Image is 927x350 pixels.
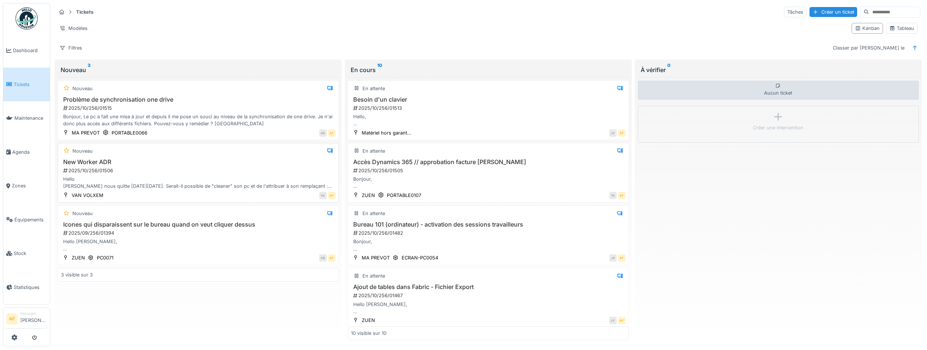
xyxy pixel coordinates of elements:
[97,254,113,261] div: PC0071
[362,317,375,324] div: ZUEN
[784,7,807,17] div: Tâches
[351,159,626,166] h3: Accès Dynamics 365 // approbation facture [PERSON_NAME]
[351,96,626,103] h3: Besoin d'un clavier
[72,210,93,217] div: Nouveau
[62,167,335,174] div: 2025/10/256/01506
[362,192,375,199] div: ZUEN
[328,129,335,137] div: AF
[72,192,103,199] div: VAN VOLXEM
[362,147,385,154] div: En attente
[3,68,50,102] a: Tickets
[72,254,85,261] div: ZUEN
[20,311,47,316] div: Manager
[62,105,335,112] div: 2025/10/256/01515
[56,43,85,53] div: Filtres
[667,65,671,74] sup: 0
[351,176,626,190] div: Bonjour, Serait-il possible de m'octroyer les accès à Dynamics 365. Je n'arrive pas à y accéder p...
[351,221,626,228] h3: Bureau 101 (ordinateur) - activation des sessions travailleurs
[3,169,50,203] a: Zones
[855,25,880,32] div: Kanban
[362,129,412,136] div: Matériel hors garant...
[810,7,857,17] div: Créer un ticket
[609,129,617,137] div: JV
[889,25,914,32] div: Tableau
[618,129,626,137] div: AF
[351,301,626,315] div: Hello [PERSON_NAME], Normalement, ca devrait être les dernières grosses tables pour mon scope à m...
[6,311,47,329] a: AF Manager[PERSON_NAME]
[3,135,50,169] a: Agenda
[352,167,626,174] div: 2025/10/256/01505
[14,284,47,291] span: Statistiques
[72,147,93,154] div: Nouveau
[753,124,803,131] div: Créer une intervention
[56,23,91,34] div: Modèles
[112,129,147,136] div: PORTABLE0066
[61,176,335,190] div: Hello [PERSON_NAME] nous quitte [DATE][DATE]. Serait-il possible de "cleaner" son pc et de l'attr...
[351,113,626,127] div: Hello, J'aurais besoin d'un deuxième clavier car le mien est resté chez moi..
[362,272,385,279] div: En attente
[61,113,335,127] div: Bonjour, Le pc a fait une mise à jour et depuis il me pose un souci au niveau de la synchronisati...
[61,65,336,74] div: Nouveau
[377,65,382,74] sup: 10
[618,192,626,199] div: AF
[362,85,385,92] div: En attente
[362,210,385,217] div: En attente
[14,250,47,257] span: Stock
[3,271,50,305] a: Statistiques
[351,283,626,290] h3: Ajout de tables dans Fabric - Fichier Export
[609,317,617,324] div: JV
[61,271,93,278] div: 3 visible sur 3
[319,192,327,199] div: YA
[328,254,335,262] div: AF
[14,216,47,223] span: Équipements
[328,192,335,199] div: AF
[351,238,626,252] div: Bonjour, Je n'arrive pas à me connecter sur l'ordinateur qui se trouve dans le bureau 101, pareil...
[352,292,626,299] div: 2025/10/256/01467
[618,254,626,262] div: AF
[72,85,93,92] div: Nouveau
[3,101,50,135] a: Maintenance
[62,230,335,237] div: 2025/09/256/01394
[6,313,17,324] li: AF
[352,105,626,112] div: 2025/10/256/01513
[618,317,626,324] div: AF
[3,237,50,271] a: Stock
[351,330,386,337] div: 10 visible sur 10
[352,230,626,237] div: 2025/10/256/01482
[14,81,47,88] span: Tickets
[73,9,96,16] strong: Tickets
[61,159,335,166] h3: New Worker ADR
[61,96,335,103] h3: Problème de synchronisation one drive
[12,182,47,189] span: Zones
[61,221,335,228] h3: Icones qui disparaissent sur le bureau quand on veut cliquer dessus
[609,192,617,199] div: TA
[362,254,390,261] div: MA PREVOT
[72,129,100,136] div: MA PREVOT
[88,65,91,74] sup: 3
[3,203,50,237] a: Équipements
[829,43,908,53] div: Classer par [PERSON_NAME] le
[351,65,626,74] div: En cours
[319,254,327,262] div: CB
[387,192,421,199] div: PORTABLE0107
[319,129,327,137] div: AD
[20,311,47,327] li: [PERSON_NAME]
[3,34,50,68] a: Dashboard
[609,254,617,262] div: JP
[402,254,438,261] div: ECRAN-PC0054
[641,65,916,74] div: À vérifier
[12,149,47,156] span: Agenda
[61,238,335,252] div: Hello [PERSON_NAME], Quand on veut cliquer sur un icone ou sur le bureau les icones disparaissent...
[638,81,919,100] div: Aucun ticket
[14,115,47,122] span: Maintenance
[13,47,47,54] span: Dashboard
[16,7,38,30] img: Badge_color-CXgf-gQk.svg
